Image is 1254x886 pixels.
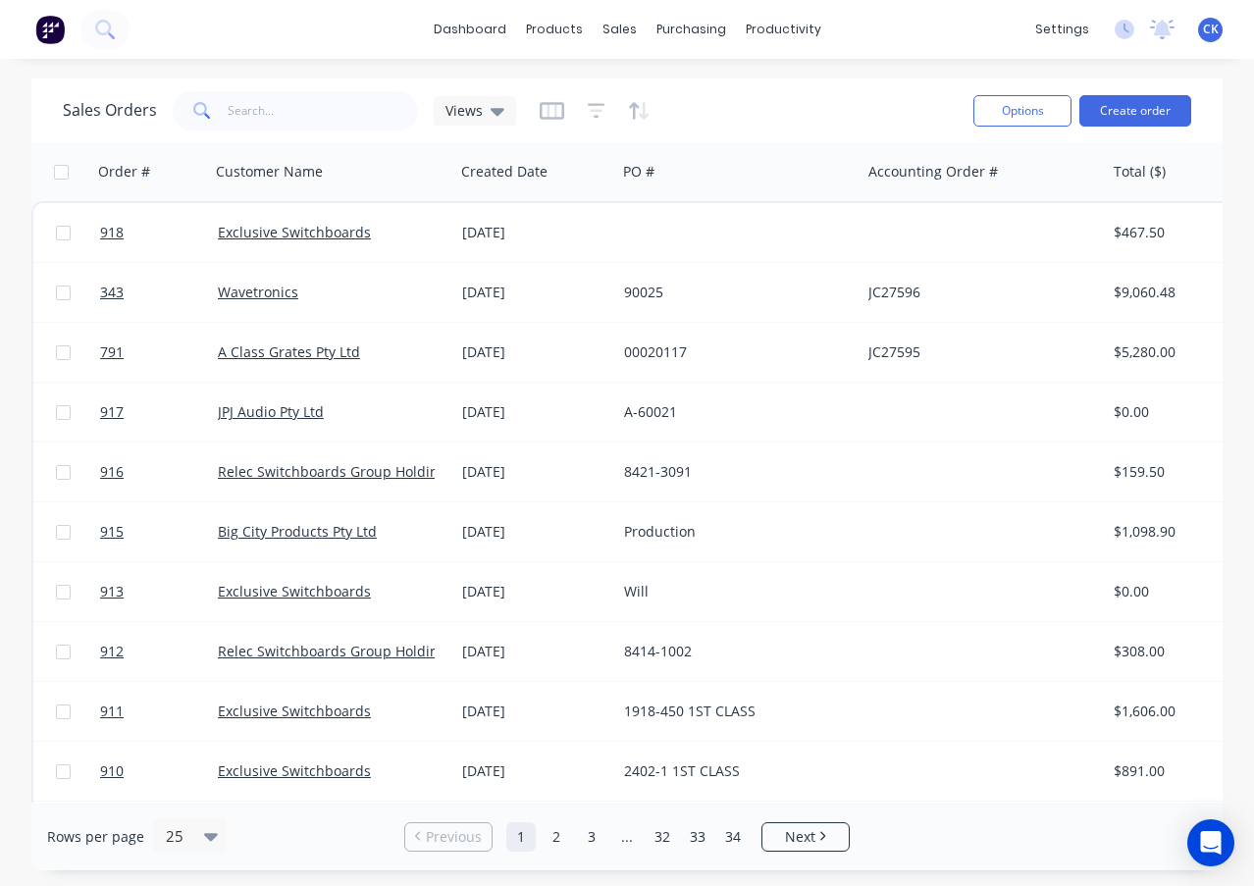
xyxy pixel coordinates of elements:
span: Previous [426,827,482,847]
div: [DATE] [462,522,608,542]
span: 916 [100,462,124,482]
div: [DATE] [462,761,608,781]
div: [DATE] [462,223,608,242]
div: $891.00 [1114,761,1228,781]
a: JPJ Audio Pty Ltd [218,402,324,421]
div: sales [593,15,647,44]
a: 343 [100,263,218,322]
div: Total ($) [1114,162,1166,182]
div: [DATE] [462,342,608,362]
button: Create order [1079,95,1191,127]
a: Wavetronics [218,283,298,301]
div: Open Intercom Messenger [1187,819,1234,866]
span: 343 [100,283,124,302]
span: 915 [100,522,124,542]
input: Search... [228,91,419,130]
div: [DATE] [462,462,608,482]
a: Page 32 [648,822,677,852]
a: A Class Grates Pty Ltd [218,342,360,361]
div: Customer Name [216,162,323,182]
a: Exclusive Switchboards [218,223,371,241]
div: Production [624,522,842,542]
div: purchasing [647,15,736,44]
div: $467.50 [1114,223,1228,242]
div: Order # [98,162,150,182]
span: 910 [100,761,124,781]
h1: Sales Orders [63,101,157,120]
a: 791 [100,323,218,382]
div: productivity [736,15,831,44]
span: CK [1203,21,1219,38]
div: $5,280.00 [1114,342,1228,362]
a: 917 [100,383,218,442]
a: Page 2 [542,822,571,852]
span: Next [785,827,815,847]
a: Big City Products Pty Ltd [218,522,377,541]
div: $0.00 [1114,582,1228,601]
div: [DATE] [462,702,608,721]
span: 791 [100,342,124,362]
a: 916 [100,443,218,501]
div: 2402-1 1ST CLASS [624,761,842,781]
span: 917 [100,402,124,422]
div: A-60021 [624,402,842,422]
div: 8421-3091 [624,462,842,482]
a: Page 34 [718,822,748,852]
a: Page 1 is your current page [506,822,536,852]
span: Rows per page [47,827,144,847]
div: 8414-1002 [624,642,842,661]
div: [DATE] [462,642,608,661]
ul: Pagination [396,822,858,852]
img: Factory [35,15,65,44]
button: Options [973,95,1071,127]
div: 00020117 [624,342,842,362]
a: Exclusive Switchboards [218,761,371,780]
a: dashboard [424,15,516,44]
a: Next page [762,827,849,847]
a: Page 33 [683,822,712,852]
a: 915 [100,502,218,561]
a: 912 [100,622,218,681]
div: [DATE] [462,283,608,302]
div: PO # [623,162,654,182]
div: Created Date [461,162,548,182]
div: Will [624,582,842,601]
a: Exclusive Switchboards [218,702,371,720]
div: 90025 [624,283,842,302]
div: [DATE] [462,402,608,422]
span: 913 [100,582,124,601]
div: $1,606.00 [1114,702,1228,721]
div: 1918-450 1ST CLASS [624,702,842,721]
a: 918 [100,203,218,262]
a: Previous page [405,827,492,847]
a: Relec Switchboards Group Holdings [218,642,453,660]
a: 913 [100,562,218,621]
div: JC27596 [868,283,1086,302]
a: 909 [100,802,218,860]
div: $308.00 [1114,642,1228,661]
a: 910 [100,742,218,801]
a: Jump forward [612,822,642,852]
a: Relec Switchboards Group Holdings [218,462,453,481]
div: [DATE] [462,582,608,601]
div: products [516,15,593,44]
div: $0.00 [1114,402,1228,422]
span: 918 [100,223,124,242]
span: 912 [100,642,124,661]
div: settings [1025,15,1099,44]
div: $159.50 [1114,462,1228,482]
div: Accounting Order # [868,162,998,182]
span: 911 [100,702,124,721]
a: 911 [100,682,218,741]
a: Page 3 [577,822,606,852]
div: $1,098.90 [1114,522,1228,542]
div: $9,060.48 [1114,283,1228,302]
div: JC27595 [868,342,1086,362]
a: Exclusive Switchboards [218,582,371,600]
span: Views [445,100,483,121]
